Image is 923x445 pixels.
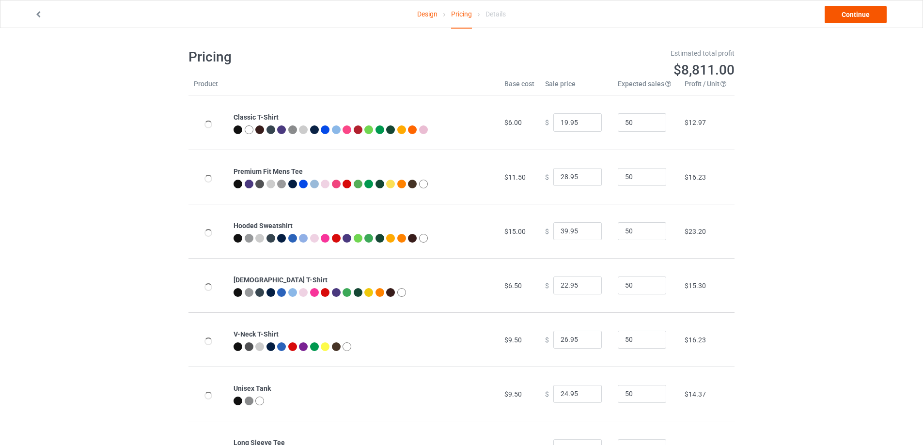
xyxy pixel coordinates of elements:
span: $23.20 [685,228,706,235]
b: V-Neck T-Shirt [234,330,279,338]
span: $16.23 [685,336,706,344]
a: Design [417,0,438,28]
span: $16.23 [685,173,706,181]
b: Classic T-Shirt [234,113,279,121]
div: Estimated total profit [469,48,735,58]
b: [DEMOGRAPHIC_DATA] T-Shirt [234,276,328,284]
th: Product [188,79,228,95]
div: Details [485,0,506,28]
span: $ [545,119,549,126]
img: heather_texture.png [288,125,297,134]
span: $ [545,336,549,343]
h1: Pricing [188,48,455,66]
b: Hooded Sweatshirt [234,222,293,230]
span: $ [545,227,549,235]
span: $15.30 [685,282,706,290]
th: Sale price [540,79,612,95]
span: $6.50 [504,282,522,290]
span: $ [545,281,549,289]
span: $ [545,390,549,398]
span: $12.97 [685,119,706,126]
b: Unisex Tank [234,384,271,392]
span: $9.50 [504,336,522,344]
th: Expected sales [612,79,679,95]
th: Base cost [499,79,540,95]
span: $ [545,173,549,181]
span: $9.50 [504,390,522,398]
div: Pricing [451,0,472,29]
img: heather_texture.png [245,397,253,405]
b: Premium Fit Mens Tee [234,168,303,175]
a: Continue [825,6,887,23]
img: heather_texture.png [277,180,286,188]
span: $14.37 [685,390,706,398]
th: Profit / Unit [679,79,735,95]
span: $15.00 [504,228,526,235]
span: $11.50 [504,173,526,181]
span: $8,811.00 [673,62,735,78]
span: $6.00 [504,119,522,126]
